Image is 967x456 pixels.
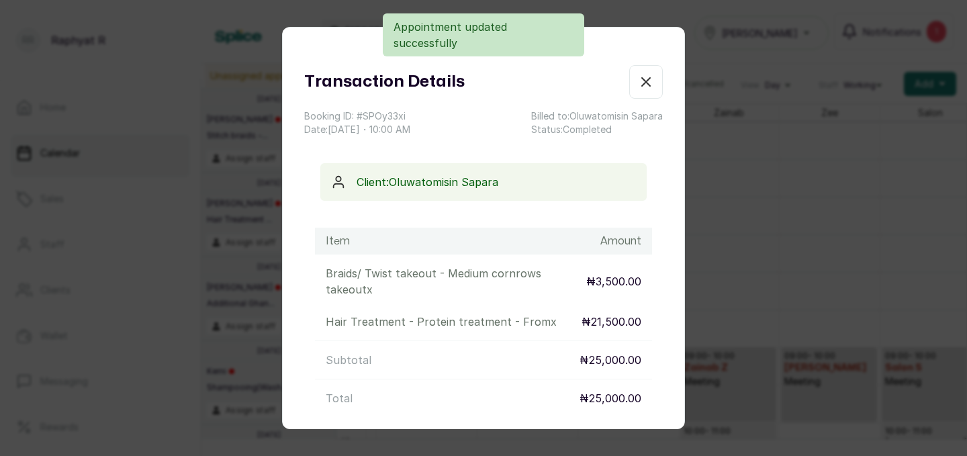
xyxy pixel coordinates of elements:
h1: Amount [600,233,641,249]
p: Client: Oluwatomisin Sapara [357,174,636,190]
p: Date: [DATE] ・ 10:00 AM [304,123,410,136]
p: Status: Completed [531,123,663,136]
p: ₦25,000.00 [580,352,641,368]
p: Subtotal [326,352,371,368]
p: ₦21,500.00 [582,314,641,330]
p: ₦25,000.00 [580,390,641,406]
p: Total [326,390,353,406]
p: Billed to: Oluwatomisin Sapara [531,109,663,123]
p: ₦3,500.00 [586,273,641,289]
h1: Item [326,233,350,249]
p: Hair Treatment - Protein treatment - From x [326,314,557,330]
p: Braids/ Twist takeout - Medium cornrows takeout x [326,265,586,298]
h1: Transaction Details [304,70,465,94]
p: Appointment updated successfully [394,19,573,51]
p: Booking ID: # SPOy33xi [304,109,410,123]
